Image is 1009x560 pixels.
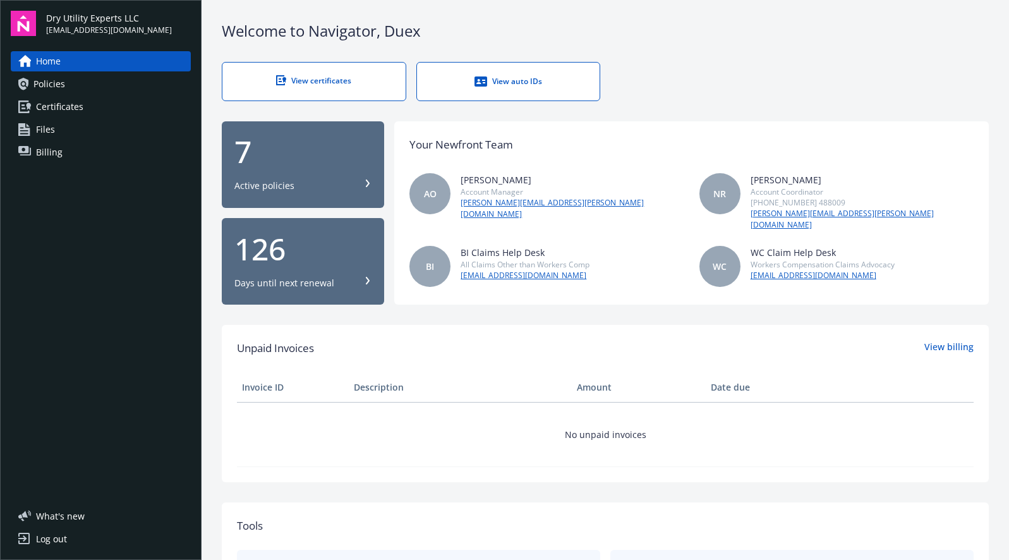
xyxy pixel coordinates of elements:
[36,509,85,523] span: What ' s new
[33,74,65,94] span: Policies
[36,529,67,549] div: Log out
[409,137,513,153] div: Your Newfront Team
[11,51,191,71] a: Home
[11,142,191,162] a: Billing
[461,186,684,197] div: Account Manager
[237,518,974,534] div: Tools
[349,372,572,403] th: Description
[234,277,334,289] div: Days until next renewal
[11,97,191,117] a: Certificates
[46,11,191,36] button: Dry Utility Experts LLC[EMAIL_ADDRESS][DOMAIN_NAME]
[461,197,684,220] a: [PERSON_NAME][EMAIL_ADDRESS][PERSON_NAME][DOMAIN_NAME]
[751,173,974,186] div: [PERSON_NAME]
[461,270,589,281] a: [EMAIL_ADDRESS][DOMAIN_NAME]
[11,11,36,36] img: navigator-logo.svg
[416,62,601,101] a: View auto IDs
[234,234,372,264] div: 126
[751,186,974,197] div: Account Coordinator
[222,121,384,208] button: 7Active policies
[11,509,105,523] button: What's new
[461,259,589,270] div: All Claims Other than Workers Comp
[461,246,589,259] div: BI Claims Help Desk
[706,372,818,403] th: Date due
[234,180,294,192] div: Active policies
[461,173,684,186] div: [PERSON_NAME]
[442,75,575,88] div: View auto IDs
[751,259,895,270] div: Workers Compensation Claims Advocacy
[46,11,172,25] span: Dry Utility Experts LLC
[713,187,726,200] span: NR
[222,218,384,305] button: 126Days until next renewal
[572,372,706,403] th: Amount
[751,270,895,281] a: [EMAIL_ADDRESS][DOMAIN_NAME]
[234,137,372,167] div: 7
[222,62,406,101] a: View certificates
[222,20,989,42] div: Welcome to Navigator , Duex
[36,97,83,117] span: Certificates
[713,260,727,273] span: WC
[11,119,191,140] a: Files
[924,340,974,356] a: View billing
[424,187,437,200] span: AO
[237,403,974,467] td: No unpaid invoices
[237,340,314,356] span: Unpaid Invoices
[237,372,349,403] th: Invoice ID
[751,246,895,259] div: WC Claim Help Desk
[248,75,380,86] div: View certificates
[751,208,974,231] a: [PERSON_NAME][EMAIL_ADDRESS][PERSON_NAME][DOMAIN_NAME]
[36,142,63,162] span: Billing
[11,74,191,94] a: Policies
[46,25,172,36] span: [EMAIL_ADDRESS][DOMAIN_NAME]
[36,51,61,71] span: Home
[751,197,974,208] div: [PHONE_NUMBER] 488009
[426,260,434,273] span: BI
[36,119,55,140] span: Files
